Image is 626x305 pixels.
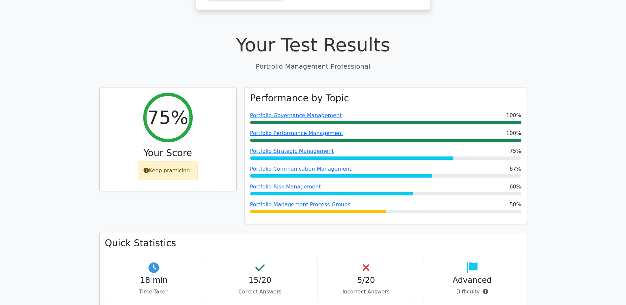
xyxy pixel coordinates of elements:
[506,112,521,119] span: 100%
[510,165,521,173] span: 67%
[250,166,352,172] a: Portfolio Communication Management
[250,201,350,208] a: Portfolio Management Process Groups
[111,288,198,296] p: Time Taken
[506,129,521,137] span: 100%
[105,148,231,159] h3: Your Score
[510,201,521,209] span: 50%
[510,147,521,155] span: 75%
[216,276,304,285] h4: 15/20
[250,93,349,104] h3: Performance by Topic
[99,34,527,56] h1: Your Test Results
[250,184,321,190] a: Portfolio Risk Management
[323,276,410,285] h4: 5/20
[250,148,334,154] a: Portfolio Strategic Management
[138,161,198,180] div: Keep practicing!
[147,106,188,128] h2: 75%
[99,61,527,71] p: Portfolio Management Professional
[111,276,198,285] h4: 18 min
[510,183,521,191] span: 60%
[429,288,516,296] p: Difficulty
[250,112,342,119] a: Portfolio Governance Management
[323,288,410,296] p: Incorrect Answers
[429,276,516,285] h4: Advanced
[250,130,344,136] a: Portfolio Performance Management
[216,288,304,296] p: Correct Answers
[105,238,521,249] h3: Quick Statistics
